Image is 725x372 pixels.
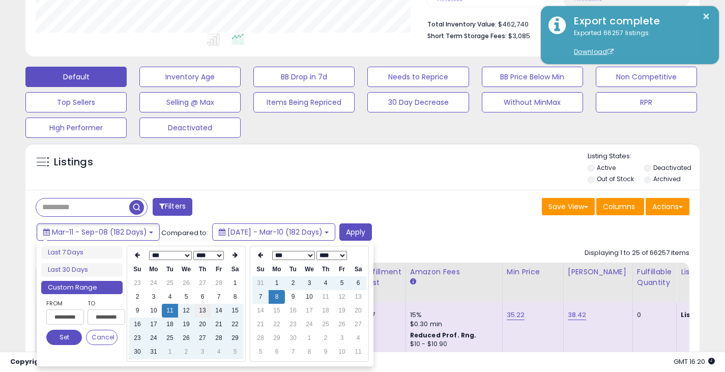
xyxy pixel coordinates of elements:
td: 20 [350,304,366,318]
div: Fulfillment Cost [362,267,401,288]
button: Deactivated [139,118,241,138]
td: 4 [317,276,334,290]
td: 2 [285,276,301,290]
td: 4 [162,290,178,304]
td: 22 [269,318,285,331]
td: 15 [269,304,285,318]
td: 6 [269,345,285,359]
button: Items Being Repriced [253,92,355,112]
h5: Listings [54,155,93,169]
div: Fulfillable Quantity [637,267,672,288]
td: 1 [227,276,243,290]
button: Actions [646,198,689,215]
td: 24 [301,318,317,331]
td: 11 [317,290,334,304]
button: Set [46,330,82,345]
td: 25 [317,318,334,331]
td: 2 [178,345,194,359]
th: Tu [162,263,178,276]
td: 29 [269,331,285,345]
th: Su [129,263,146,276]
small: Amazon Fees. [410,277,416,287]
td: 12 [334,290,350,304]
td: 18 [162,318,178,331]
label: Deactivated [653,163,691,172]
div: Min Price [507,267,559,277]
div: 15% [410,310,495,320]
td: 28 [211,331,227,345]
b: Total Inventory Value: [427,20,497,28]
td: 3 [301,276,317,290]
button: High Performer [25,118,127,138]
button: Cancel [86,330,118,345]
td: 16 [129,318,146,331]
td: 31 [252,276,269,290]
td: 30 [129,345,146,359]
th: Sa [350,263,366,276]
td: 30 [285,331,301,345]
td: 2 [317,331,334,345]
th: Mo [146,263,162,276]
th: Th [194,263,211,276]
button: BB Drop in 7d [253,67,355,87]
td: 9 [285,290,301,304]
td: 19 [334,304,350,318]
td: 28 [211,276,227,290]
td: 10 [146,304,162,318]
td: 21 [252,318,269,331]
button: Without MinMax [482,92,583,112]
td: 27 [194,331,211,345]
span: 2025-09-9 16:20 GMT [674,357,715,366]
th: Su [252,263,269,276]
td: 4 [211,345,227,359]
td: 19 [178,318,194,331]
th: Mo [269,263,285,276]
th: Fr [334,263,350,276]
li: $462,740 [427,17,682,30]
td: 20 [194,318,211,331]
p: Listing States: [588,152,700,161]
button: Apply [339,223,372,241]
td: 26 [334,318,350,331]
td: 22 [227,318,243,331]
div: $0.30 min [410,320,495,329]
td: 18 [317,304,334,318]
td: 26 [178,276,194,290]
span: [DATE] - Mar-10 (182 Days) [227,227,323,237]
td: 7 [211,290,227,304]
td: 3 [194,345,211,359]
td: 5 [227,345,243,359]
td: 23 [129,331,146,345]
b: Reduced Prof. Rng. [410,331,477,339]
th: Tu [285,263,301,276]
td: 23 [285,318,301,331]
th: We [301,263,317,276]
button: BB Price Below Min [482,67,583,87]
label: Archived [653,175,681,183]
td: 13 [350,290,366,304]
td: 3 [146,290,162,304]
td: 24 [146,331,162,345]
li: Last 30 Days [41,263,123,277]
div: Amazon Fees [410,267,498,277]
td: 26 [178,331,194,345]
a: 35.22 [507,310,525,320]
td: 5 [178,290,194,304]
td: 5 [252,345,269,359]
li: Last 7 Days [41,246,123,260]
td: 29 [227,331,243,345]
label: Out of Stock [597,175,634,183]
td: 14 [252,304,269,318]
button: RPR [596,92,697,112]
td: 24 [146,276,162,290]
div: 5.77 [362,310,398,320]
td: 28 [252,331,269,345]
button: 30 Day Decrease [367,92,469,112]
li: Custom Range [41,281,123,295]
td: 17 [146,318,162,331]
label: From [46,298,82,308]
span: Columns [603,202,635,212]
th: Sa [227,263,243,276]
td: 15 [227,304,243,318]
td: 8 [269,290,285,304]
